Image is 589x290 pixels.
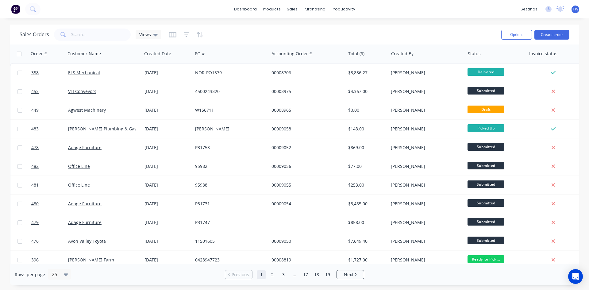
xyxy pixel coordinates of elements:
[31,257,39,263] span: 396
[144,107,190,113] div: [DATE]
[468,218,504,226] span: Submitted
[195,145,263,151] div: P31753
[271,88,340,95] div: 00008975
[271,182,340,188] div: 00009055
[31,182,39,188] span: 481
[329,5,358,14] div: productivity
[144,126,190,132] div: [DATE]
[301,270,310,279] a: Page 17
[518,5,541,14] div: settings
[144,257,190,263] div: [DATE]
[68,107,106,113] a: Agwest Machinery
[348,201,384,207] div: $3,465.00
[468,162,504,169] span: Submitted
[195,51,205,57] div: PO #
[301,5,329,14] div: purchasing
[529,51,557,57] div: Invoice status
[68,145,102,150] a: Adage Furniture
[468,51,481,57] div: Status
[144,163,190,169] div: [DATE]
[348,145,384,151] div: $869.00
[195,201,263,207] div: P31731
[222,270,367,279] ul: Pagination
[31,120,68,138] a: 483
[391,238,459,244] div: [PERSON_NAME]
[144,51,171,57] div: Created Date
[271,145,340,151] div: 00009052
[573,6,578,12] span: TW
[31,88,39,95] span: 453
[323,270,332,279] a: Page 19
[139,31,151,38] span: Views
[31,251,68,269] a: 396
[68,88,96,94] a: VLI Conveyors
[31,70,39,76] span: 358
[20,32,49,37] h1: Sales Orders
[195,182,263,188] div: 95988
[268,270,277,279] a: Page 2
[31,138,68,157] a: 478
[344,272,353,278] span: Next
[71,29,131,41] input: Search...
[348,107,384,113] div: $0.00
[391,163,459,169] div: [PERSON_NAME]
[271,107,340,113] div: 00008965
[271,70,340,76] div: 00008706
[468,87,504,95] span: Submitted
[195,257,263,263] div: 0428947723
[31,145,39,151] span: 478
[68,163,90,169] a: Office Line
[348,126,384,132] div: $143.00
[348,88,384,95] div: $4,367.00
[31,163,39,169] span: 482
[257,270,266,279] a: Page 1 is your current page
[195,88,263,95] div: 4500243320
[144,145,190,151] div: [DATE]
[144,70,190,76] div: [DATE]
[31,51,47,57] div: Order #
[195,163,263,169] div: 95982
[68,219,102,225] a: Adage Furniture
[348,238,384,244] div: $7,649.40
[284,5,301,14] div: sales
[271,126,340,132] div: 00009058
[337,272,364,278] a: Next page
[195,107,263,113] div: W156711
[271,257,340,263] div: 00008819
[391,182,459,188] div: [PERSON_NAME]
[68,238,106,244] a: Avon Valley Toyota
[290,270,299,279] a: Jump forward
[468,255,504,263] span: Ready for Pick ...
[271,238,340,244] div: 00009050
[271,201,340,207] div: 00009054
[31,219,39,226] span: 479
[468,106,504,113] span: Draft
[391,126,459,132] div: [PERSON_NAME]
[195,219,263,226] div: P31747
[15,272,45,278] span: Rows per page
[31,232,68,250] a: 476
[468,199,504,207] span: Submitted
[144,238,190,244] div: [DATE]
[68,257,114,263] a: [PERSON_NAME] Farm
[31,176,68,194] a: 481
[391,219,459,226] div: [PERSON_NAME]
[391,201,459,207] div: [PERSON_NAME]
[271,51,312,57] div: Accounting Order #
[271,163,340,169] div: 00009056
[31,82,68,101] a: 453
[68,126,154,132] a: [PERSON_NAME] Plumbing & Gas PTY LTD
[279,270,288,279] a: Page 3
[67,51,101,57] div: Customer Name
[534,30,569,40] button: Create order
[144,201,190,207] div: [DATE]
[31,195,68,213] a: 480
[348,163,384,169] div: $77.00
[348,51,364,57] div: Total ($)
[31,238,39,244] span: 476
[468,124,504,132] span: Picked Up
[348,257,384,263] div: $1,727.00
[31,107,39,113] span: 449
[31,201,39,207] span: 480
[144,219,190,226] div: [DATE]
